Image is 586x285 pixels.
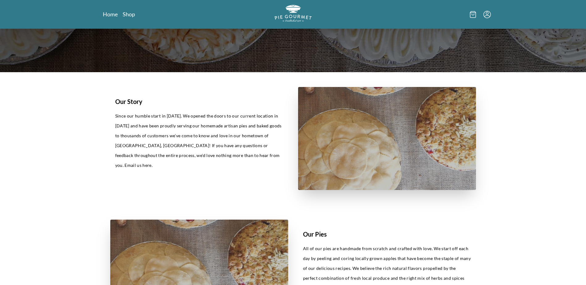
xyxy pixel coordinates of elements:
button: Menu [483,11,491,18]
h1: Our Pies [303,229,471,239]
a: Shop [123,10,135,18]
h1: Our Story [115,97,283,106]
a: Logo [275,5,312,24]
p: Since our humble start in [DATE]. We opened the doors to our current location in [DATE] and have ... [115,111,283,170]
img: logo [275,5,312,22]
img: story [298,87,476,190]
a: Home [103,10,118,18]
